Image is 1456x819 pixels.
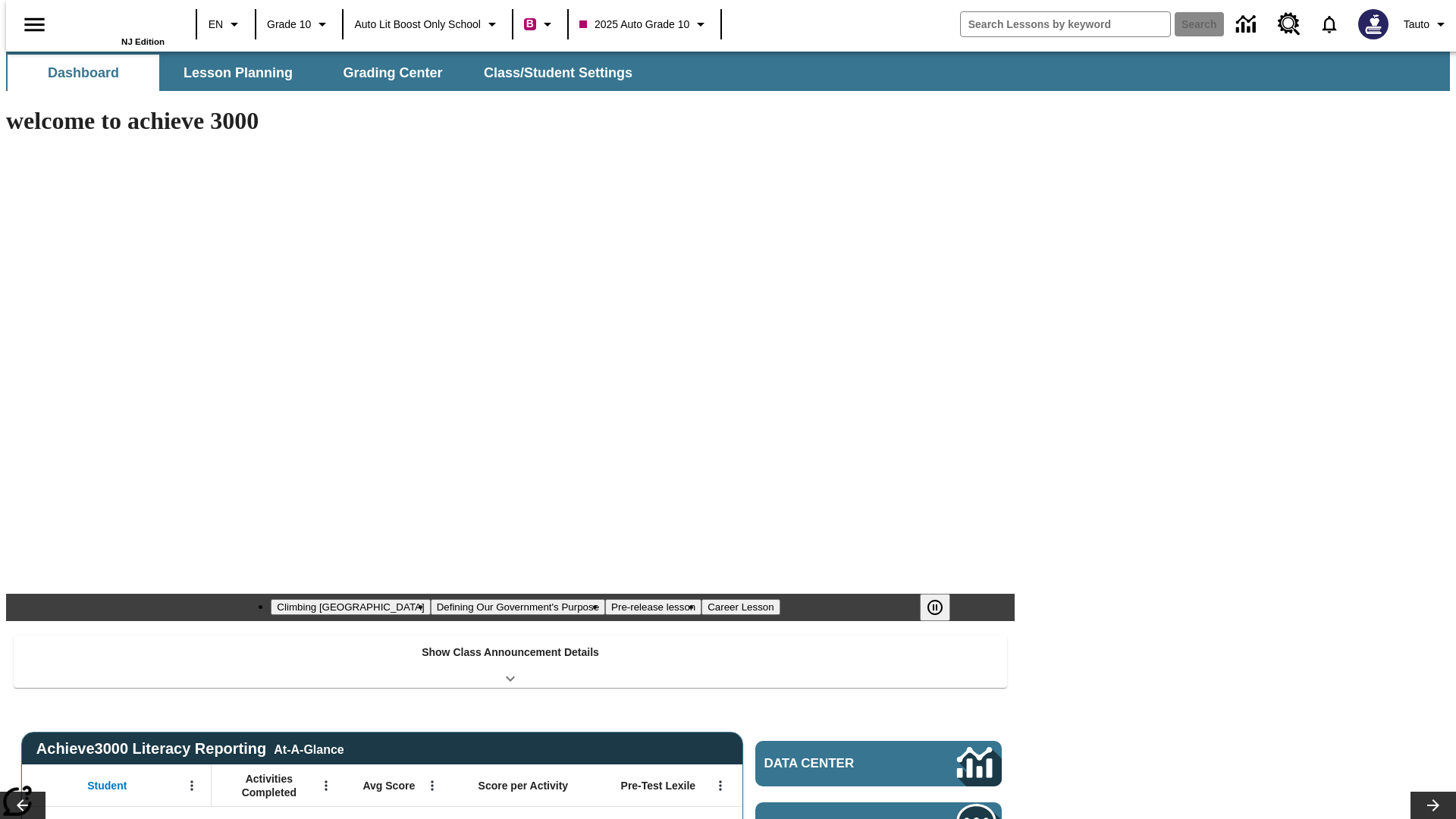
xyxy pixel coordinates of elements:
[219,772,319,799] span: Activities Completed
[261,11,337,38] button: Grade: Grade 10, Select a grade
[12,2,57,47] button: Open side menu
[36,740,344,758] span: Achieve3000 Literacy Reporting
[709,774,732,797] button: Open Menu
[1404,17,1429,33] span: Tauto
[1269,4,1310,45] a: Resource Center, Will open in new tab
[162,55,314,91] button: Lesson Planning
[573,11,716,38] button: Class: 2025 Auto Grade 10, Select your class
[87,779,127,792] span: Student
[1410,792,1456,819] button: Lesson carousel, Next
[920,594,965,621] div: Pause
[362,779,415,792] span: Avg Score
[518,11,563,38] button: Boost Class color is violet red. Change class color
[121,37,165,46] span: NJ Edition
[431,599,605,615] button: Slide 2 Defining Our Government's Purpose
[274,740,344,757] div: At-A-Glance
[755,741,1002,786] a: Data Center
[6,107,1015,135] h1: welcome to achieve 3000
[579,17,689,33] span: 2025 Auto Grade 10
[764,756,906,771] span: Data Center
[354,17,481,33] span: Auto Lit Boost only School
[1349,5,1398,44] button: Select a new avatar
[267,17,311,33] span: Grade 10
[348,11,507,38] button: School: Auto Lit Boost only School, Select your school
[66,7,165,37] a: Home
[317,55,469,91] button: Grading Center
[202,11,250,38] button: Language: EN, Select a language
[526,14,534,33] span: B
[6,52,1450,91] div: SubNavbar
[6,55,646,91] div: SubNavbar
[1358,9,1389,39] img: Avatar
[315,774,337,797] button: Open Menu
[701,599,780,615] button: Slide 4 Career Lesson
[180,774,203,797] button: Open Menu
[479,779,569,792] span: Score per Activity
[422,645,599,661] p: Show Class Announcement Details
[1310,5,1349,44] a: Notifications
[66,5,165,46] div: Home
[605,599,701,615] button: Slide 3 Pre-release lesson
[621,779,696,792] span: Pre-Test Lexile
[1227,4,1269,45] a: Data Center
[8,55,159,91] button: Dashboard
[472,55,645,91] button: Class/Student Settings
[209,17,223,33] span: EN
[271,599,430,615] button: Slide 1 Climbing Mount Tai
[961,12,1170,36] input: search field
[920,594,950,621] button: Pause
[14,635,1007,688] div: Show Class Announcement Details
[421,774,444,797] button: Open Menu
[1398,11,1456,38] button: Profile/Settings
